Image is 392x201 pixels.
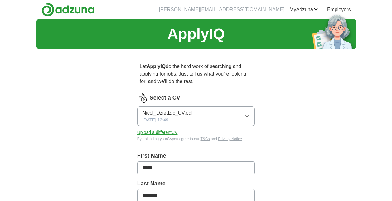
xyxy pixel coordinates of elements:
strong: ApplyIQ [147,64,166,69]
label: First Name [137,152,255,160]
img: CV Icon [137,93,147,103]
li: [PERSON_NAME][EMAIL_ADDRESS][DOMAIN_NAME] [159,6,285,13]
a: Employers [327,6,351,13]
a: MyAdzuna [289,6,318,13]
a: T&Cs [201,137,210,141]
h1: ApplyIQ [167,23,225,45]
img: Adzuna logo [41,2,94,17]
p: Let do the hard work of searching and applying for jobs. Just tell us what you're looking for, an... [137,60,255,88]
label: Last Name [137,179,255,188]
a: Privacy Notice [218,137,242,141]
div: By uploading your CV you agree to our and . [137,136,255,142]
span: Nicol_Dziedzic_CV.pdf [143,109,193,117]
button: Nicol_Dziedzic_CV.pdf[DATE] 13:49 [137,106,255,126]
span: [DATE] 13:49 [143,117,168,123]
label: Select a CV [150,94,180,102]
button: Upload a differentCV [137,129,178,136]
